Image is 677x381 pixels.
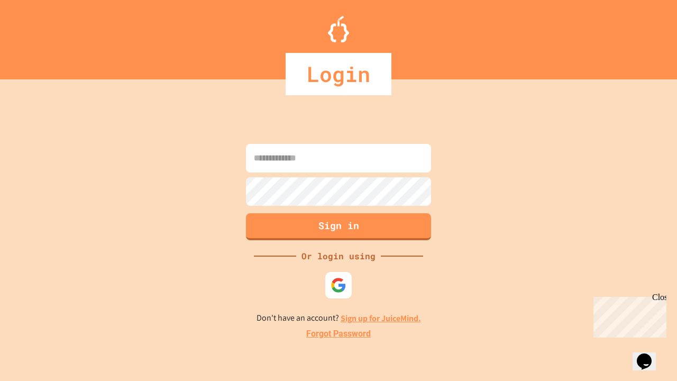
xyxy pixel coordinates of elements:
a: Sign up for JuiceMind. [341,313,421,324]
img: Logo.svg [328,16,349,42]
button: Sign in [246,213,431,240]
div: Login [286,53,391,95]
img: google-icon.svg [331,277,346,293]
p: Don't have an account? [257,312,421,325]
div: Chat with us now!Close [4,4,73,67]
div: Or login using [296,250,381,262]
a: Forgot Password [306,328,371,340]
iframe: chat widget [633,339,666,370]
iframe: chat widget [589,293,666,338]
